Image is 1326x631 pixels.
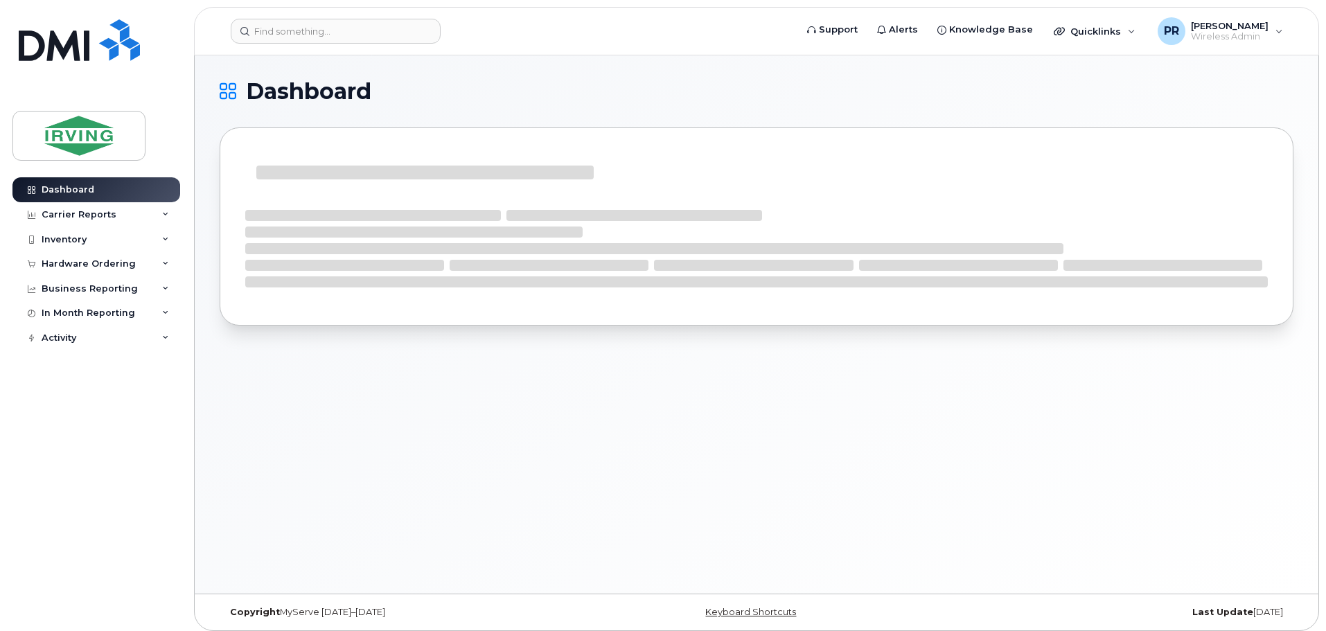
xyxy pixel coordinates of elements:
span: Dashboard [246,81,371,102]
a: Keyboard Shortcuts [705,607,796,617]
div: MyServe [DATE]–[DATE] [220,607,578,618]
strong: Copyright [230,607,280,617]
strong: Last Update [1192,607,1253,617]
div: [DATE] [935,607,1293,618]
